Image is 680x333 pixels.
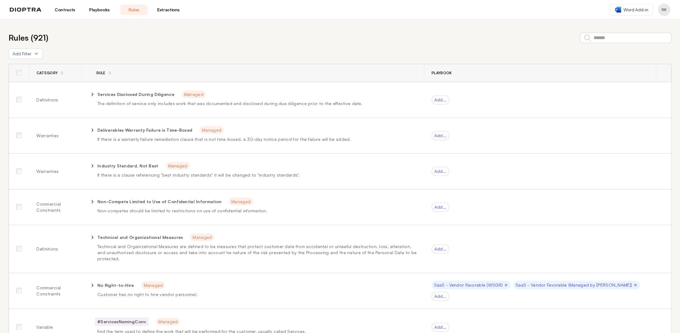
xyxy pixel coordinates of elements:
[29,189,81,225] td: Commercial Constraints
[97,127,192,133] p: Deliverables Warranty Failure is Time-Boxed
[97,282,134,288] p: No Right-to-Hire
[120,5,147,15] a: Rules
[432,244,450,254] div: Add...
[9,49,43,59] button: Add Filter
[432,131,450,140] div: Add...
[141,281,165,289] span: Managed
[658,4,670,16] button: Profile menu
[37,71,58,75] span: Category
[432,203,450,212] div: Add...
[97,91,174,97] p: Services Disclosed During Diligence
[9,32,48,44] h2: Rules ( 921 )
[29,153,81,189] td: Warranties
[29,225,81,273] td: Definitions
[156,318,180,325] span: Managed
[624,7,648,13] span: Word Add-in
[97,163,158,169] p: Industry Standard, Not Best
[432,71,452,75] span: Playbook
[182,90,206,98] span: Managed
[97,234,183,240] p: Technical and Organizational Measures
[95,317,149,326] p: #ServicesNamingConv
[432,167,450,176] div: Add...
[190,233,214,241] span: Managed
[97,199,222,205] p: Non-Compete Limited to Use of Confidential Information
[155,5,182,15] a: Extractions
[610,4,653,16] a: Word Add-in
[166,162,190,170] span: Managed
[13,51,31,57] span: Add Filter
[86,5,113,15] a: Playbooks
[29,118,81,153] td: Warranties
[10,8,42,12] img: logo
[200,126,224,134] span: Managed
[615,7,621,13] img: word
[29,82,81,118] td: Definitions
[97,208,417,214] p: Non-competes should be limited to restrictions on use of confidential information.
[97,172,417,178] p: If there is a clause referencing "best industry standards" it will be changed to "industry standa...
[97,243,417,262] p: Technical and Organizational Measures are defined to be measures that protect customer data from ...
[432,323,450,332] div: Add...
[51,5,78,15] a: Contracts
[97,101,417,107] p: The definition of service only includes work that was documented and disclosed during due diligen...
[97,136,417,142] p: If there is a warranty failure remediation clause that is not time-boxed, a 30-day notice period ...
[432,281,511,289] div: SaaS - Vendor Favorable (WSGR)
[89,71,106,75] div: Rule
[229,198,253,205] span: Managed
[432,95,450,104] div: Add...
[29,273,81,309] td: Commercial Constraints
[513,281,640,289] div: SaaS - Vendor Favorable (Managed by [PERSON_NAME])
[97,291,417,298] p: Customer has no right to hire vendor personnel.
[432,292,450,301] div: Add...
